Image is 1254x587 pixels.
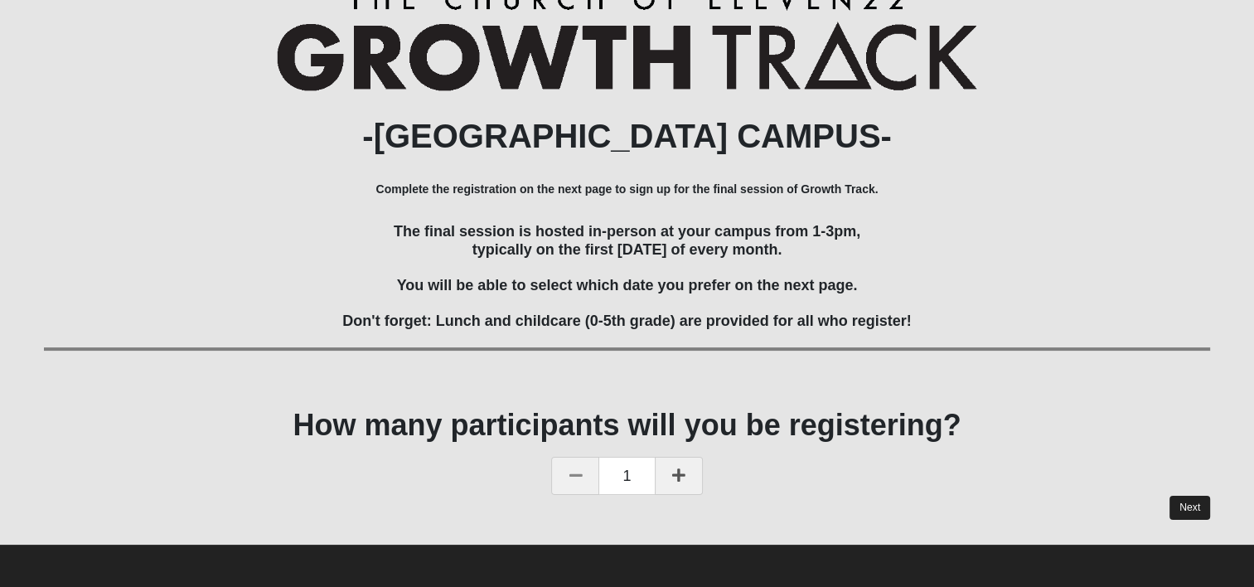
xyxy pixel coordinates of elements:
span: 1 [599,457,654,495]
a: Next [1169,496,1210,520]
h1: How many participants will you be registering? [44,407,1210,443]
span: Don't forget: Lunch and childcare (0-5th grade) are provided for all who register! [342,313,911,329]
span: You will be able to select which date you prefer on the next page. [397,277,858,293]
span: The final session is hosted in-person at your campus from 1-3pm, [394,223,860,240]
span: typically on the first [DATE] of every month. [472,241,782,258]
b: -[GEOGRAPHIC_DATA] CAMPUS- [362,118,892,154]
b: Complete the registration on the next page to sign up for the final session of Growth Track. [376,182,879,196]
